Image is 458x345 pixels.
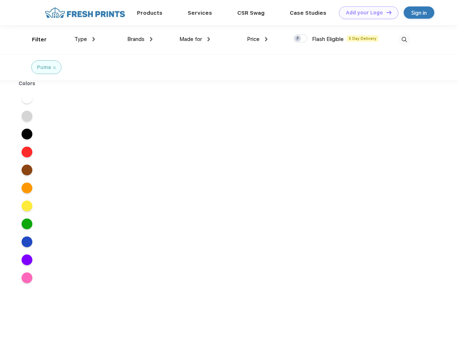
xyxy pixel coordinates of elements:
[347,35,379,42] span: 5 Day Delivery
[53,66,56,69] img: filter_cancel.svg
[137,10,162,16] a: Products
[346,10,383,16] div: Add your Logo
[150,37,152,41] img: dropdown.png
[188,10,212,16] a: Services
[37,64,51,71] div: Puma
[247,36,260,42] span: Price
[237,10,265,16] a: CSR Swag
[404,6,434,19] a: Sign in
[179,36,202,42] span: Made for
[92,37,95,41] img: dropdown.png
[43,6,127,19] img: fo%20logo%202.webp
[398,34,410,46] img: desktop_search.svg
[207,37,210,41] img: dropdown.png
[74,36,87,42] span: Type
[265,37,267,41] img: dropdown.png
[127,36,145,42] span: Brands
[13,80,41,87] div: Colors
[411,9,427,17] div: Sign in
[312,36,344,42] span: Flash Eligible
[386,10,391,14] img: DT
[32,36,47,44] div: Filter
